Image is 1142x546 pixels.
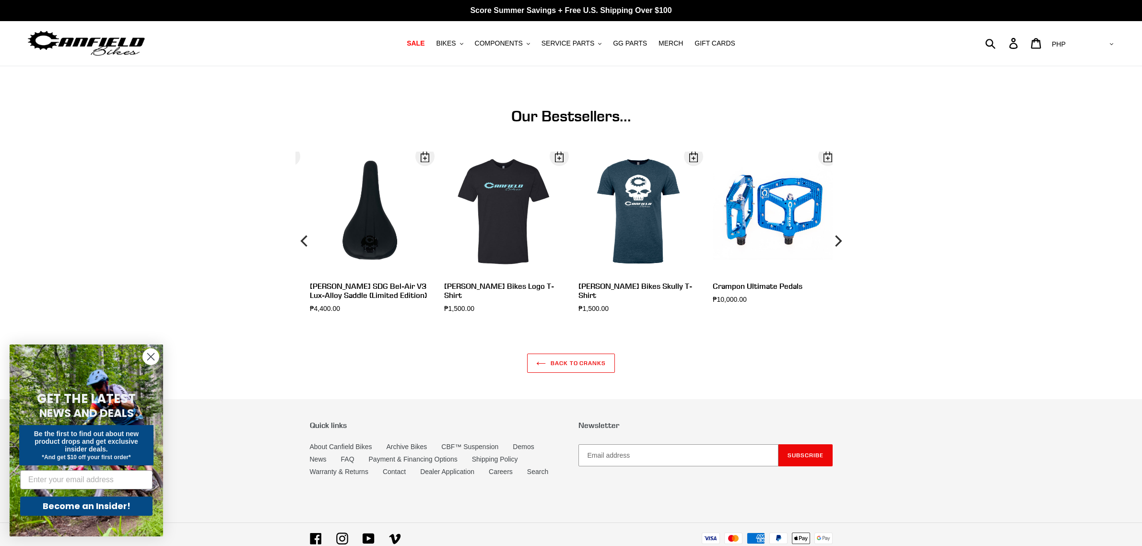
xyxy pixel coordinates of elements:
[690,37,740,50] a: GIFT CARDS
[654,37,688,50] a: MERCH
[527,354,615,373] a: Back to CRANKS
[441,443,498,451] a: CBF™ Suspension
[578,444,778,466] input: Email address
[542,39,594,47] span: SERVICE PARTS
[608,37,652,50] a: GG PARTS
[788,451,824,459] span: Subscribe
[431,37,468,50] button: BIKES
[470,37,535,50] button: COMPONENTS
[369,455,458,463] a: Payment & Financing Options
[310,107,833,125] h1: Our Bestsellers...
[310,468,368,475] a: Warranty & Returns
[34,430,139,453] span: Be the first to find out about new product drops and get exclusive insider deals.
[26,28,146,59] img: Canfield Bikes
[407,39,424,47] span: SALE
[310,152,430,314] a: [PERSON_NAME] SDG Bel-Air V3 Lux-Alloy Saddle (Limited Edition) ₱4,400.00 Open Dialog Canfield SD...
[472,455,518,463] a: Shipping Policy
[420,468,474,475] a: Dealer Application
[513,443,534,451] a: Demos
[695,39,735,47] span: GIFT CARDS
[310,421,564,430] p: Quick links
[613,39,647,47] span: GG PARTS
[37,390,136,407] span: GET THE LATEST
[475,39,523,47] span: COMPONENTS
[436,39,456,47] span: BIKES
[828,152,847,331] button: Next
[39,405,134,421] span: NEWS AND DEALS
[990,33,1015,54] input: Search
[310,443,372,451] a: About Canfield Bikes
[386,443,427,451] a: Archive Bikes
[537,37,606,50] button: SERVICE PARTS
[578,421,833,430] p: Newsletter
[341,455,354,463] a: FAQ
[778,444,833,466] button: Subscribe
[383,468,406,475] a: Contact
[20,470,153,489] input: Enter your email address
[659,39,683,47] span: MERCH
[489,468,513,475] a: Careers
[42,454,130,461] span: *And get $10 off your first order*
[20,497,153,516] button: Become an Insider!
[310,455,327,463] a: News
[142,348,159,365] button: Close dialog
[295,152,315,331] button: Previous
[527,468,548,475] a: Search
[402,37,429,50] a: SALE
